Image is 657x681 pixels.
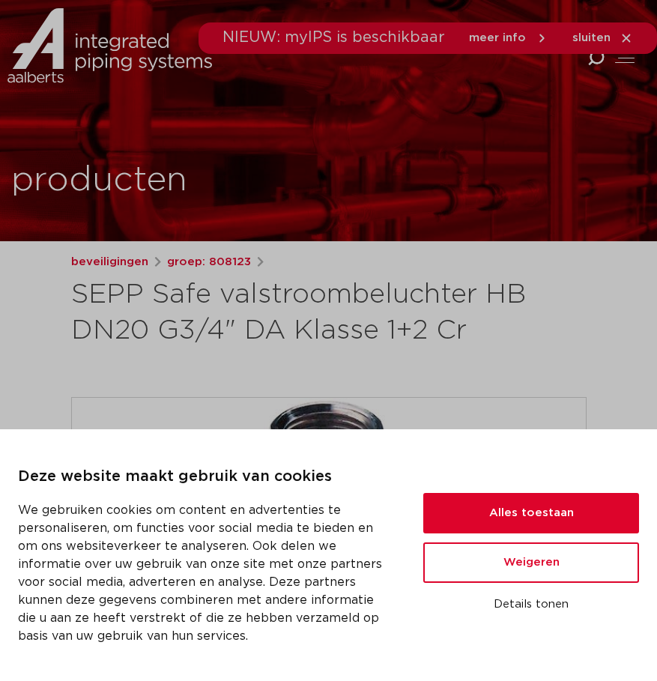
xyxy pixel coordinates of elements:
span: meer info [469,32,526,43]
span: sluiten [572,32,611,43]
h1: SEPP Safe valstroombeluchter HB DN20 G3/4" DA Klasse 1+2 Cr [71,277,587,349]
button: Alles toestaan [423,493,639,533]
button: Weigeren [423,542,639,583]
img: Product Image for SEPP Safe valstroombeluchter HB DN20 G3/4" DA Klasse 1+2 Cr [72,398,586,644]
p: Deze website maakt gebruik van cookies [18,465,387,489]
a: meer info [469,31,548,45]
span: NIEUW: myIPS is beschikbaar [222,30,445,45]
p: We gebruiken cookies om content en advertenties te personaliseren, om functies voor social media ... [18,501,387,645]
button: Details tonen [423,592,639,617]
a: sluiten [572,31,633,45]
a: beveiligingen [71,253,148,271]
a: groep: 808123 [167,253,251,271]
h1: producten [11,157,187,205]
